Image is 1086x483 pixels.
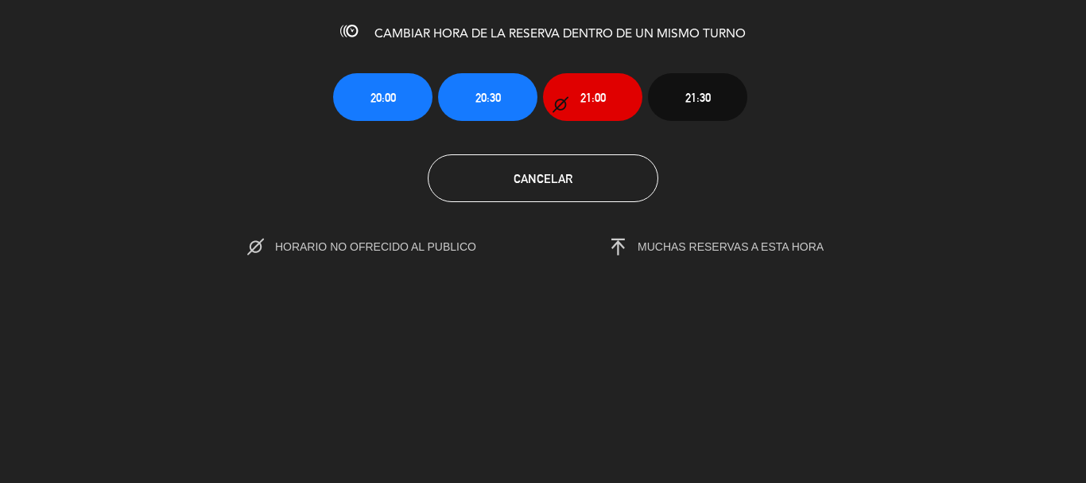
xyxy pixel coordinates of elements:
button: 20:00 [333,73,432,121]
span: Cancelar [514,172,572,185]
span: HORARIO NO OFRECIDO AL PUBLICO [275,240,510,253]
span: CAMBIAR HORA DE LA RESERVA DENTRO DE UN MISMO TURNO [374,28,746,41]
span: 21:00 [580,88,606,107]
button: 21:00 [543,73,642,121]
span: 20:30 [475,88,501,107]
span: 20:00 [370,88,396,107]
button: 21:30 [648,73,747,121]
button: 20:30 [438,73,537,121]
span: 21:30 [685,88,711,107]
button: Cancelar [428,154,658,202]
span: MUCHAS RESERVAS A ESTA HORA [638,240,824,253]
